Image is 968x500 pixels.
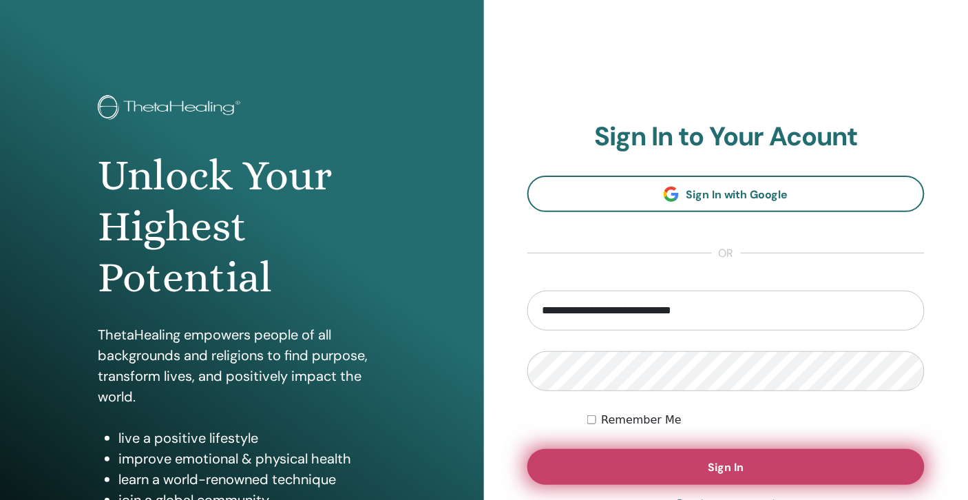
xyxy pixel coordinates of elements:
button: Sign In [527,449,925,485]
span: or [712,245,741,262]
p: ThetaHealing empowers people of all backgrounds and religions to find purpose, transform lives, a... [98,324,386,407]
li: improve emotional & physical health [118,448,386,469]
h1: Unlock Your Highest Potential [98,150,386,304]
li: live a positive lifestyle [118,428,386,448]
span: Sign In with Google [686,187,788,202]
div: Keep me authenticated indefinitely or until I manually logout [587,412,925,428]
li: learn a world-renowned technique [118,469,386,490]
span: Sign In [708,460,744,475]
label: Remember Me [602,412,682,428]
a: Sign In with Google [527,176,925,212]
h2: Sign In to Your Acount [527,121,925,153]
